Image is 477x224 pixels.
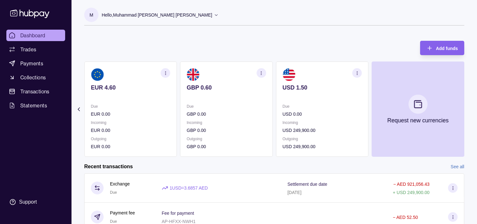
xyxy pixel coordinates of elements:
p: Settlement due date [288,182,327,187]
p: Due [91,103,170,110]
span: Collections [20,74,46,81]
p: [DATE] [288,190,302,195]
a: Support [6,195,65,209]
p: USD 0.00 [283,111,362,118]
p: AP-HFXX-NWH1 [162,219,196,224]
button: Add funds [420,41,464,55]
p: Request new currencies [387,117,449,124]
span: Due [110,219,117,224]
p: Hello, Muhammad [PERSON_NAME] [PERSON_NAME] [102,11,212,18]
p: Outgoing [91,135,170,142]
p: Incoming [283,119,362,126]
p: GBP 0.00 [187,111,266,118]
p: EUR 0.00 [91,111,170,118]
span: Trades [20,46,36,53]
p: USD 1.50 [283,84,362,91]
p: GBP 0.00 [187,127,266,134]
p: EUR 0.00 [91,127,170,134]
p: Due [187,103,266,110]
p: Due [283,103,362,110]
span: Payments [20,60,43,67]
span: Statements [20,102,47,109]
p: Incoming [187,119,266,126]
p: Fee for payment [162,211,194,216]
p: − AED 921,056.43 [393,182,430,187]
p: USD 249,900.00 [283,143,362,150]
img: eu [91,68,104,81]
p: Outgoing [283,135,362,142]
a: Payments [6,58,65,69]
span: Dashboard [20,32,45,39]
span: Add funds [436,46,458,51]
p: Exchange [110,180,130,187]
a: Collections [6,72,65,83]
img: us [283,68,295,81]
span: Transactions [20,88,50,95]
p: GBP 0.60 [187,84,266,91]
a: Trades [6,44,65,55]
p: − AED 52.50 [393,215,418,220]
p: Outgoing [187,135,266,142]
p: 1 USD = 3.6857 AED [170,184,208,191]
a: Transactions [6,86,65,97]
h2: Recent transactions [84,163,133,170]
p: GBP 0.00 [187,143,266,150]
div: Support [19,199,37,206]
a: See all [451,163,464,170]
span: Due [110,190,117,195]
a: Statements [6,100,65,111]
p: Payment fee [110,209,135,216]
p: + USD 249,900.00 [393,190,430,195]
a: Dashboard [6,30,65,41]
img: gb [187,68,200,81]
p: M [90,11,93,18]
p: EUR 0.00 [91,143,170,150]
p: EUR 4.60 [91,84,170,91]
p: USD 249,900.00 [283,127,362,134]
p: Incoming [91,119,170,126]
button: Request new currencies [372,61,465,157]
